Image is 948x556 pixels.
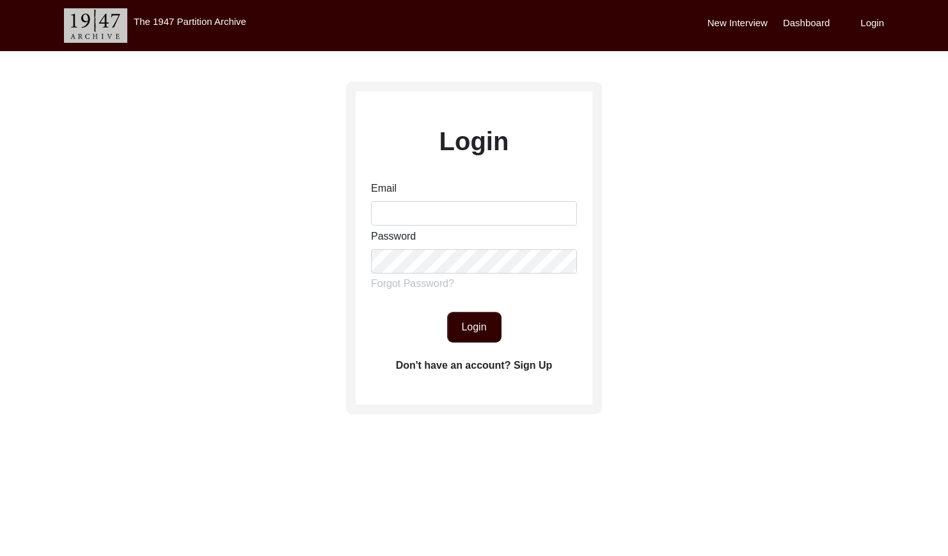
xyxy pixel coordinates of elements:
[707,16,768,31] label: New Interview
[371,276,454,291] label: Forgot Password?
[860,16,884,31] label: Login
[447,312,502,343] button: Login
[439,122,509,160] label: Login
[371,229,416,244] label: Password
[371,181,397,196] label: Email
[783,16,830,31] label: Dashboard
[134,16,246,27] label: The 1947 Partition Archive
[396,358,553,373] label: Don't have an account? Sign Up
[64,8,127,43] img: header-logo.png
